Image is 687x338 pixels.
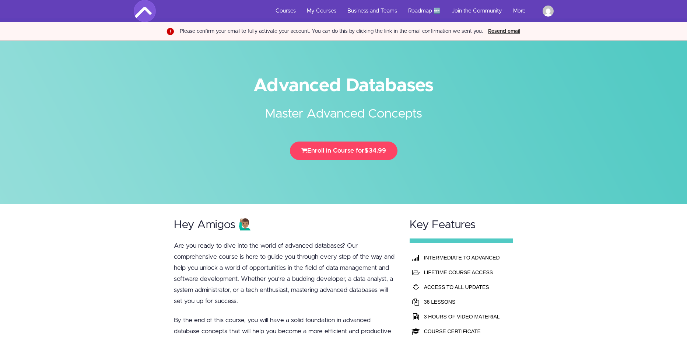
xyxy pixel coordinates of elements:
div: Please confirm your email to fully activate your account. You can do this by clicking the link in... [180,28,483,35]
img: Part of unconfirmed email banner [165,26,174,36]
p: Are you ready to dive into the world of advanced databases? Our comprehensive course is here to g... [174,240,396,307]
h1: Advanced Databases [134,77,554,94]
img: kpambahypolite1@gmail.com [543,6,554,17]
td: 3 HOURS OF VIDEO MATERIAL [422,309,509,324]
th: INTERMEDIATE TO ADVANCED [422,250,509,265]
h2: Hey Amigos 🙋🏽‍♂️ [174,219,396,231]
h2: Master Advanced Concepts [206,94,482,123]
td: 36 LESSONS [422,295,509,309]
h2: Key Features [410,219,514,231]
span: $34.99 [364,147,386,154]
td: LIFETIME COURSE ACCESS [422,265,509,280]
td: ACCESS TO ALL UPDATES [422,280,509,295]
button: Enroll in Course for$34.99 [290,142,397,160]
button: Resend email [486,27,522,35]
